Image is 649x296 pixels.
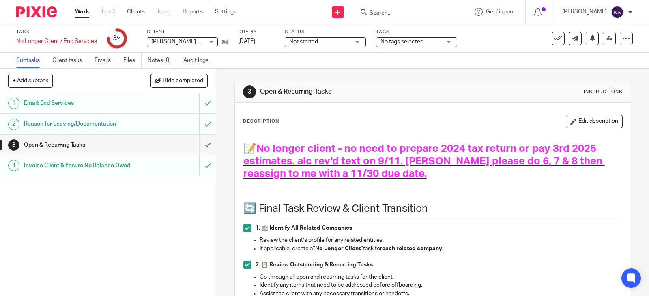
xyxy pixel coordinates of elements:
[151,39,247,45] span: [PERSON_NAME] & [PERSON_NAME]
[380,39,423,45] span: No tags selected
[243,202,622,215] h1: 🔄 Final Task Review & Client Transition
[8,98,19,109] div: 1
[243,118,279,125] p: Description
[123,53,142,68] a: Files
[24,139,135,151] h1: Open & Recurring Tasks
[127,8,145,16] a: Clients
[16,53,46,68] a: Subtasks
[183,53,215,68] a: Audit logs
[260,273,622,281] p: Go through all open and recurring tasks for the client.
[260,245,622,253] p: If applicable, create a task for .
[75,8,89,16] a: Work
[8,74,53,87] button: + Add subtask
[147,29,228,35] label: Client
[215,8,236,16] a: Settings
[260,236,622,244] p: Review the client’s profile for any related entities.
[8,119,19,130] div: 2
[8,160,19,171] div: 4
[163,78,203,84] span: Hide completed
[369,10,442,17] input: Search
[116,36,121,41] small: /4
[8,139,19,151] div: 3
[285,29,366,35] label: Status
[24,97,135,109] h1: Email: End Services
[24,118,135,130] h1: Reason for Leaving/Documentation
[289,39,318,45] span: Not started
[584,89,623,95] div: Instructions
[113,34,121,43] div: 3
[150,74,208,87] button: Hide completed
[376,29,457,35] label: Tags
[243,143,605,179] span: No longer client - no need to prepare 2024 tax return or pay 3rd 2025 estimates. alc rev'd text o...
[238,29,275,35] label: Due by
[562,8,607,16] p: [PERSON_NAME]
[256,262,373,268] strong: 2. 📋 Review Outstanding & Recurring Tasks
[256,225,352,231] strong: 1. 🏢 Identify All Related Companies
[243,143,622,180] h1: 📝
[243,85,256,98] div: 3
[313,246,363,251] strong: “No Longer Client”
[486,9,517,15] span: Get Support
[101,8,115,16] a: Email
[238,38,255,44] span: [DATE]
[183,8,203,16] a: Reports
[16,6,57,17] img: Pixie
[16,37,97,45] div: No Longer Client / End Services
[52,53,88,68] a: Client tasks
[157,8,170,16] a: Team
[95,53,117,68] a: Emails
[382,246,442,251] strong: each related company
[566,115,623,128] button: Edit description
[16,29,97,35] label: Task
[260,281,622,289] p: Identify any items that need to be addressed before offboarding.
[260,87,450,96] h1: Open & Recurring Tasks
[611,6,624,19] img: svg%3E
[24,160,135,172] h1: Invoice Client & Ensure No Balance Owed
[148,53,177,68] a: Notes (0)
